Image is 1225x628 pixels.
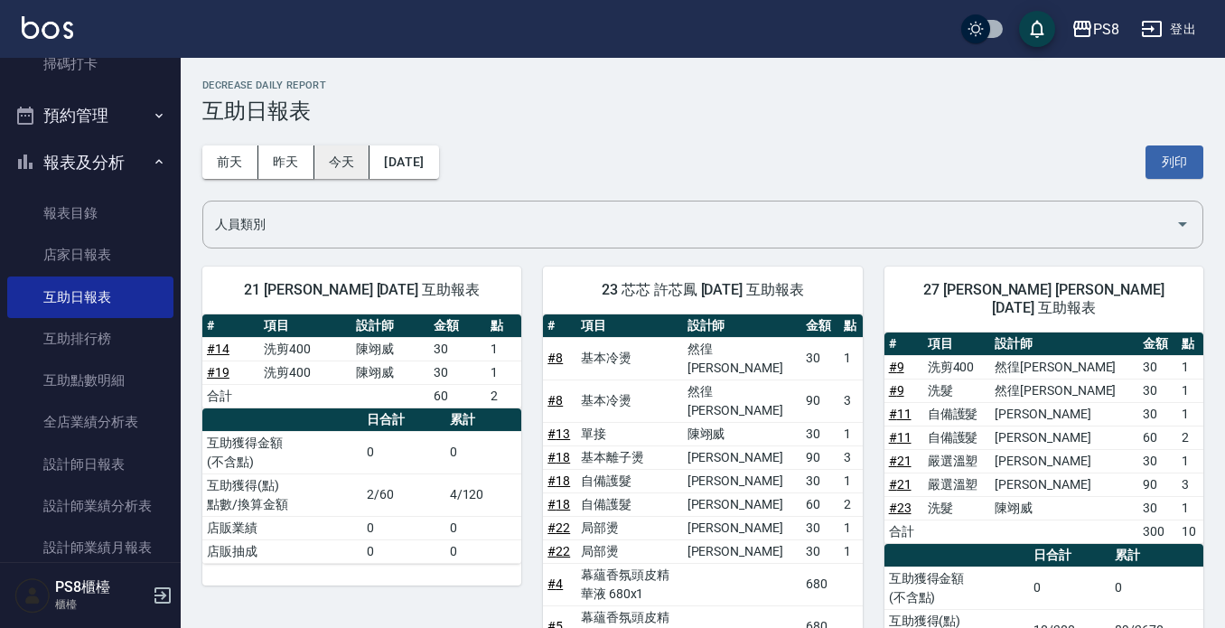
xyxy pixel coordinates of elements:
[1110,567,1203,609] td: 0
[445,539,522,563] td: 0
[839,492,863,516] td: 2
[884,567,1030,609] td: 互助獲得金額 (不含點)
[547,351,563,365] a: #8
[445,431,522,473] td: 0
[990,473,1137,496] td: [PERSON_NAME]
[889,383,904,398] a: #9
[1138,402,1177,426] td: 30
[990,355,1137,379] td: 然徨[PERSON_NAME]
[7,527,173,568] a: 設計師業績月報表
[576,422,683,445] td: 單接
[839,314,863,338] th: 點
[839,516,863,539] td: 1
[351,314,429,338] th: 設計師
[202,98,1203,124] h3: 互助日報表
[801,422,839,445] td: 30
[547,473,570,488] a: #18
[990,402,1137,426] td: [PERSON_NAME]
[889,454,912,468] a: #21
[1177,426,1203,449] td: 2
[547,544,570,558] a: #22
[576,380,683,422] td: 基本冷燙
[55,578,147,596] h5: PS8櫃檯
[1029,567,1110,609] td: 0
[1177,496,1203,520] td: 1
[224,281,500,299] span: 21 [PERSON_NAME] [DATE] 互助報表
[202,473,362,516] td: 互助獲得(點) 點數/換算金額
[1177,355,1203,379] td: 1
[683,469,801,492] td: [PERSON_NAME]
[202,408,521,564] table: a dense table
[839,337,863,380] td: 1
[884,333,1203,544] table: a dense table
[990,333,1137,356] th: 設計師
[207,342,229,356] a: #14
[801,445,839,469] td: 90
[7,485,173,527] a: 設計師業績分析表
[1134,13,1203,46] button: 登出
[683,314,801,338] th: 設計師
[923,426,991,449] td: 自備護髮
[369,145,438,179] button: [DATE]
[576,314,683,338] th: 項目
[1138,473,1177,496] td: 90
[547,393,563,408] a: #8
[990,426,1137,449] td: [PERSON_NAME]
[1177,520,1203,543] td: 10
[445,408,522,432] th: 累計
[259,314,351,338] th: 項目
[889,407,912,421] a: #11
[486,337,522,361] td: 1
[7,192,173,234] a: 報表目錄
[923,449,991,473] td: 嚴選溫塑
[259,361,351,384] td: 洗剪400
[1138,379,1177,402] td: 30
[801,539,839,563] td: 30
[683,539,801,563] td: [PERSON_NAME]
[547,520,570,535] a: #22
[576,492,683,516] td: 自備護髮
[683,516,801,539] td: [PERSON_NAME]
[202,431,362,473] td: 互助獲得金額 (不含點)
[990,379,1137,402] td: 然徨[PERSON_NAME]
[801,337,839,380] td: 30
[362,473,445,516] td: 2/60
[7,139,173,186] button: 報表及分析
[486,314,522,338] th: 點
[1110,544,1203,567] th: 累計
[14,577,51,614] img: Person
[362,539,445,563] td: 0
[923,402,991,426] td: 自備護髮
[202,516,362,539] td: 店販業績
[259,337,351,361] td: 洗剪400
[1019,11,1055,47] button: save
[576,337,683,380] td: 基本冷燙
[884,333,923,356] th: #
[543,314,575,338] th: #
[683,380,801,422] td: 然徨[PERSON_NAME]
[1138,355,1177,379] td: 30
[202,539,362,563] td: 店販抽成
[839,539,863,563] td: 1
[7,444,173,485] a: 設計師日報表
[923,379,991,402] td: 洗髮
[7,360,173,401] a: 互助點數明細
[1146,145,1203,179] button: 列印
[906,281,1182,317] span: 27 [PERSON_NAME] [PERSON_NAME][DATE] 互助報表
[1138,496,1177,520] td: 30
[7,234,173,276] a: 店家日報表
[202,384,259,408] td: 合計
[547,426,570,441] a: #13
[683,337,801,380] td: 然徨[PERSON_NAME]
[258,145,314,179] button: 昨天
[547,497,570,511] a: #18
[1138,520,1177,543] td: 300
[576,539,683,563] td: 局部燙
[7,401,173,443] a: 全店業績分析表
[362,516,445,539] td: 0
[889,360,904,374] a: #9
[202,80,1203,91] h2: Decrease Daily Report
[1177,402,1203,426] td: 1
[1029,544,1110,567] th: 日合計
[1177,379,1203,402] td: 1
